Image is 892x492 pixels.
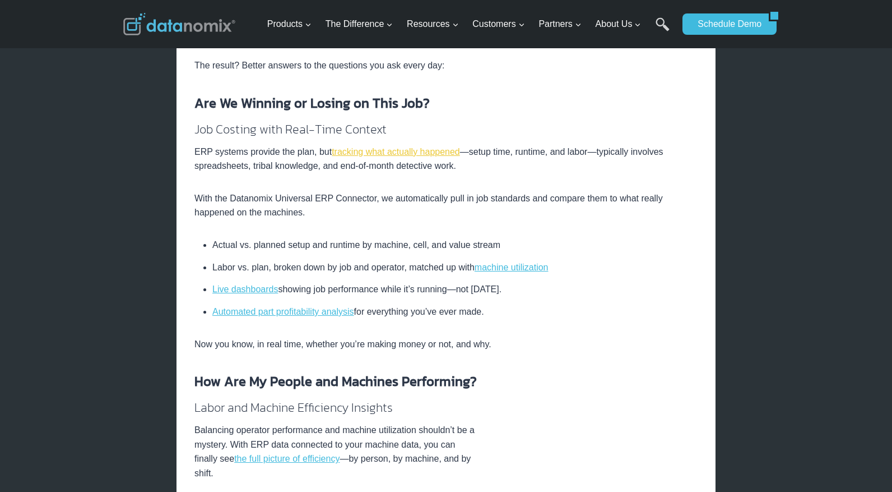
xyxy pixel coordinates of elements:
[538,17,581,31] span: Partners
[212,238,698,256] li: Actual vs. planned setup and runtime by machine, cell, and value stream
[234,454,340,463] a: the full picture of efficiency
[212,256,698,279] li: Labor vs. plan, broken down by job and operator, matched up with
[194,120,698,139] h4: Job Costing with Real-Time Context
[682,13,769,35] a: Schedule Demo
[472,17,524,31] span: Customers
[212,301,698,319] li: for everything you’ve ever made.
[194,191,698,220] p: With the Datanomix Universal ERP Connector, we automatically pull in job standards and compare th...
[212,278,698,301] li: showing job performance while it’s running—not [DATE].
[194,93,430,113] strong: Are We Winning or Losing on This Job?
[194,423,698,480] p: Balancing operator performance and machine utilization shouldn’t be a mystery. With ERP data conn...
[194,371,477,391] strong: How Are My People and Machines Performing?
[407,17,458,31] span: Resources
[123,13,235,35] img: Datanomix
[194,337,698,352] p: Now you know, in real time, whether you’re making money or not, and why.
[596,17,642,31] span: About Us
[263,6,677,43] nav: Primary Navigation
[267,17,312,31] span: Products
[656,17,670,43] a: Search
[194,398,698,417] h4: Labor and Machine Efficiency Insights
[212,284,278,294] a: Live dashboards
[332,147,460,157] a: tracking what actually happened
[194,58,698,73] p: The result? Better answers to the questions you ask every day:
[212,307,354,316] a: Automated part profitability analysis
[326,17,393,31] span: The Difference
[194,145,698,173] p: ERP systems provide the plan, but —setup time, runtime, and labor—typically involves spreadsheets...
[475,263,549,272] a: machine utilization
